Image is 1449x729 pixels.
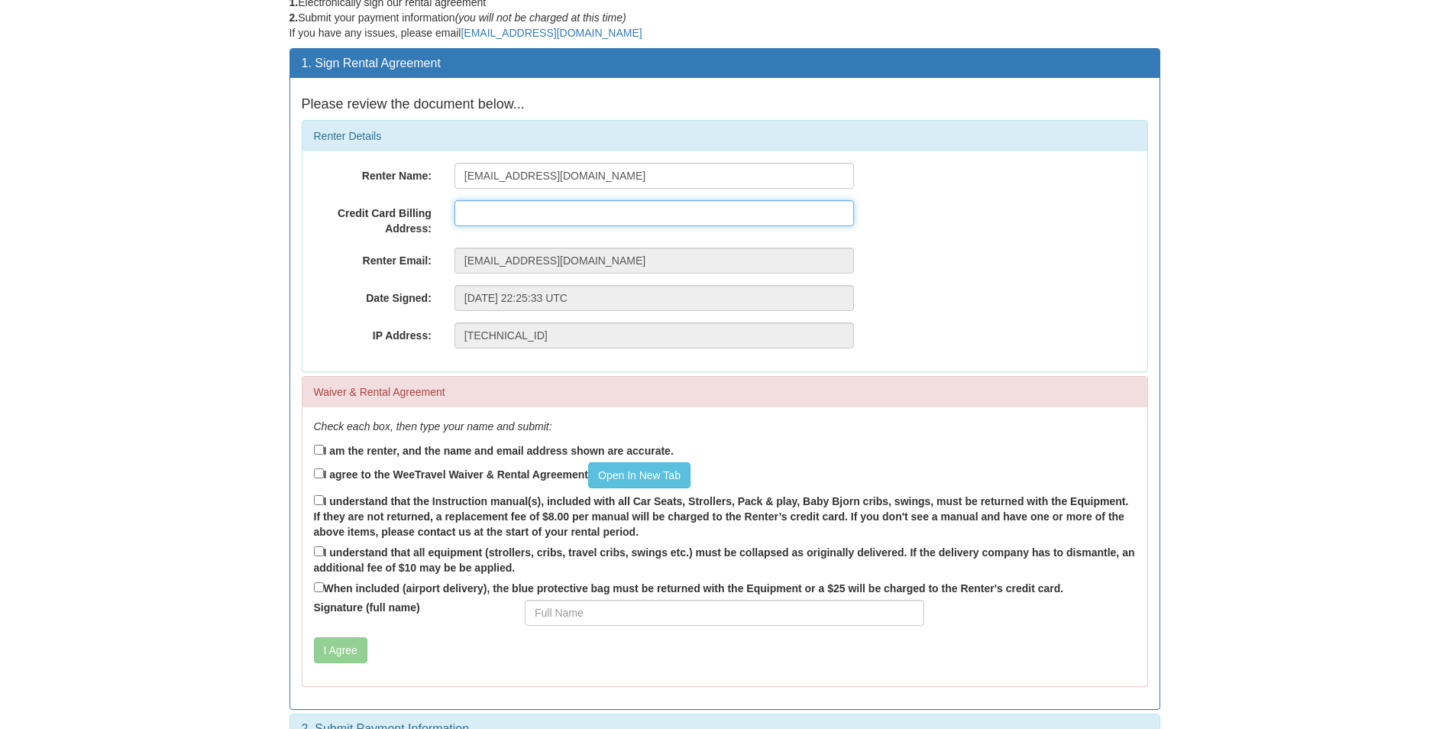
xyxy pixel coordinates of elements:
label: When included (airport delivery), the blue protective bag must be returned with the Equipment or ... [314,579,1064,596]
label: Renter Name: [302,163,443,183]
div: Renter Details [302,121,1147,151]
label: Date Signed: [302,285,443,306]
a: Open In New Tab [588,462,691,488]
strong: 2. [289,11,299,24]
input: I am the renter, and the name and email address shown are accurate. [314,445,324,455]
label: Credit Card Billing Address: [302,200,443,236]
label: IP Address: [302,322,443,343]
input: I understand that all equipment (strollers, cribs, travel cribs, swings etc.) must be collapsed a... [314,546,324,556]
label: Signature (full name) [302,600,514,615]
a: [EMAIL_ADDRESS][DOMAIN_NAME] [461,27,642,39]
div: Waiver & Rental Agreement [302,377,1147,407]
input: I agree to the WeeTravel Waiver & Rental AgreementOpen In New Tab [314,468,324,478]
em: (you will not be charged at this time) [455,11,626,24]
h3: 1. Sign Rental Agreement [302,57,1148,70]
input: When included (airport delivery), the blue protective bag must be returned with the Equipment or ... [314,582,324,592]
label: I understand that the Instruction manual(s), included with all Car Seats, Strollers, Pack & play,... [314,492,1136,539]
label: I am the renter, and the name and email address shown are accurate. [314,442,674,458]
h4: Please review the document below... [302,97,1148,112]
em: Check each box, then type your name and submit: [314,420,552,433]
button: I Agree [314,637,367,663]
label: Renter Email: [302,248,443,268]
input: Full Name [525,600,924,626]
label: I understand that all equipment (strollers, cribs, travel cribs, swings etc.) must be collapsed a... [314,543,1136,575]
label: I agree to the WeeTravel Waiver & Rental Agreement [314,462,691,488]
input: I understand that the Instruction manual(s), included with all Car Seats, Strollers, Pack & play,... [314,495,324,505]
